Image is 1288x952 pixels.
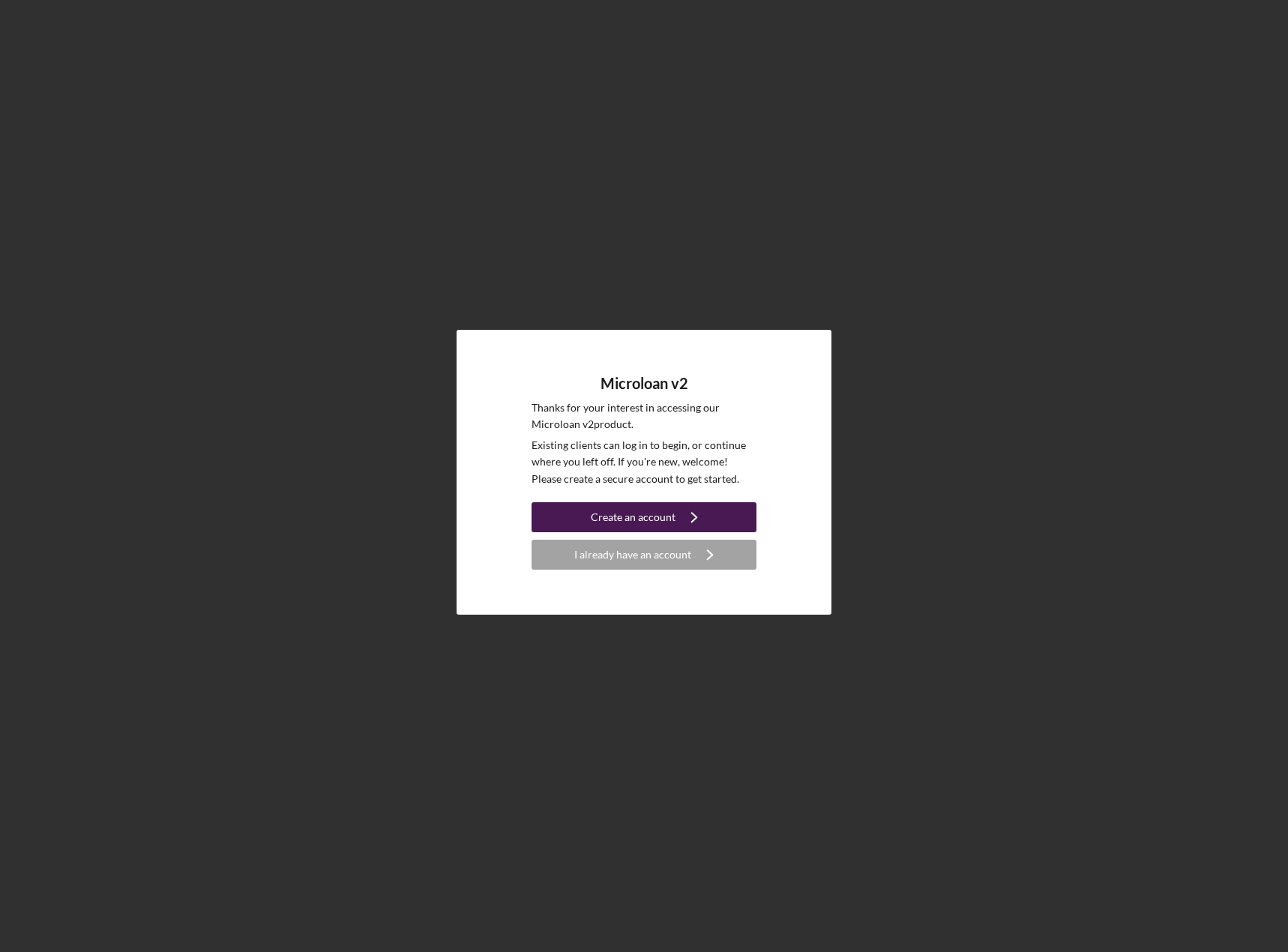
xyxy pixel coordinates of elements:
[532,502,756,532] button: Create an account
[574,540,691,570] div: I already have an account
[601,375,688,392] h4: Microloan v2
[532,540,756,570] button: I already have an account
[532,400,756,433] p: Thanks for your interest in accessing our Microloan v2 product.
[532,502,756,536] a: Create an account
[532,437,756,487] p: Existing clients can log in to begin, or continue where you left off. If you're new, welcome! Ple...
[591,502,675,532] div: Create an account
